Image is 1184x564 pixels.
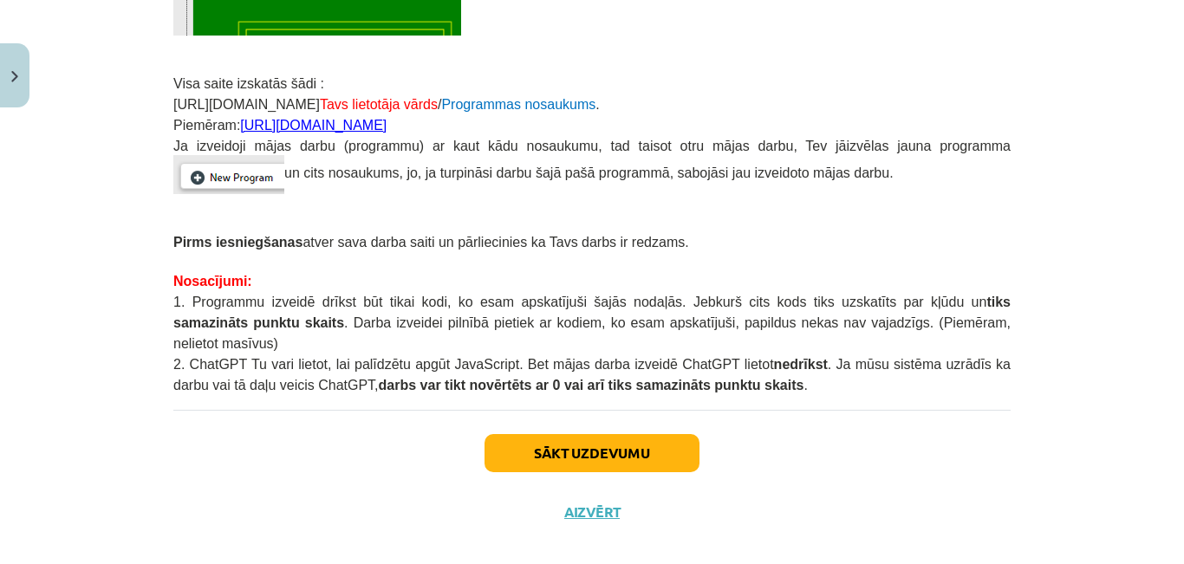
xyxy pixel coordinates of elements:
b: darbs var tikt novērtēts ar 0 vai arī tiks samazināts punktu skaits [379,378,804,392]
b: tiks samazināts punktu skaits [173,295,1011,330]
span: Visa saite izskatās šādi : [173,76,324,91]
span: 1. Programmu izveidē drīkst būt tikai kodi, ko esam apskatījuši šajās nodaļās. Jebkurš cits kods ... [173,295,1011,351]
span: Ja izveidoji mājas darbu (programmu) ar kaut kādu nosaukumu, tad taisot otru mājas darbu, Tev jāi... [173,139,1011,181]
span: [URL][DOMAIN_NAME] / . [173,97,600,112]
button: Sākt uzdevumu [485,434,699,472]
span: Tavs lietotāja vārds [320,97,438,112]
span: Programmas nosaukums [441,97,595,112]
img: E5SmAQcgBGNEsD2CFCYDZ2f8FKhSKy9FBhHeghQBYDiAIgP1fIMsF2Pf5mBCYjRVWzwqDIAZ2nIj2iWsE0DwKCCIQogGzCfVC... [173,155,284,194]
span: atver sava darba saiti un pārliecinies ka Tavs darbs ir redzams. [303,235,688,250]
a: [URL][DOMAIN_NAME] [240,118,387,133]
span: Piemēram: [173,118,387,133]
span: Pirms iesniegšanas [173,235,303,250]
b: nedrīkst [774,357,828,372]
img: icon-close-lesson-0947bae3869378f0d4975bcd49f059093ad1ed9edebbc8119c70593378902aed.svg [11,71,18,82]
span: Nosacījumi: [173,274,252,288]
span: 2. ChatGPT Tu vari lietot, lai palīdzētu apgūt JavaScript. Bet mājas darba izveidē ChatGPT lietot... [173,357,1011,392]
button: Aizvērt [559,503,625,521]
